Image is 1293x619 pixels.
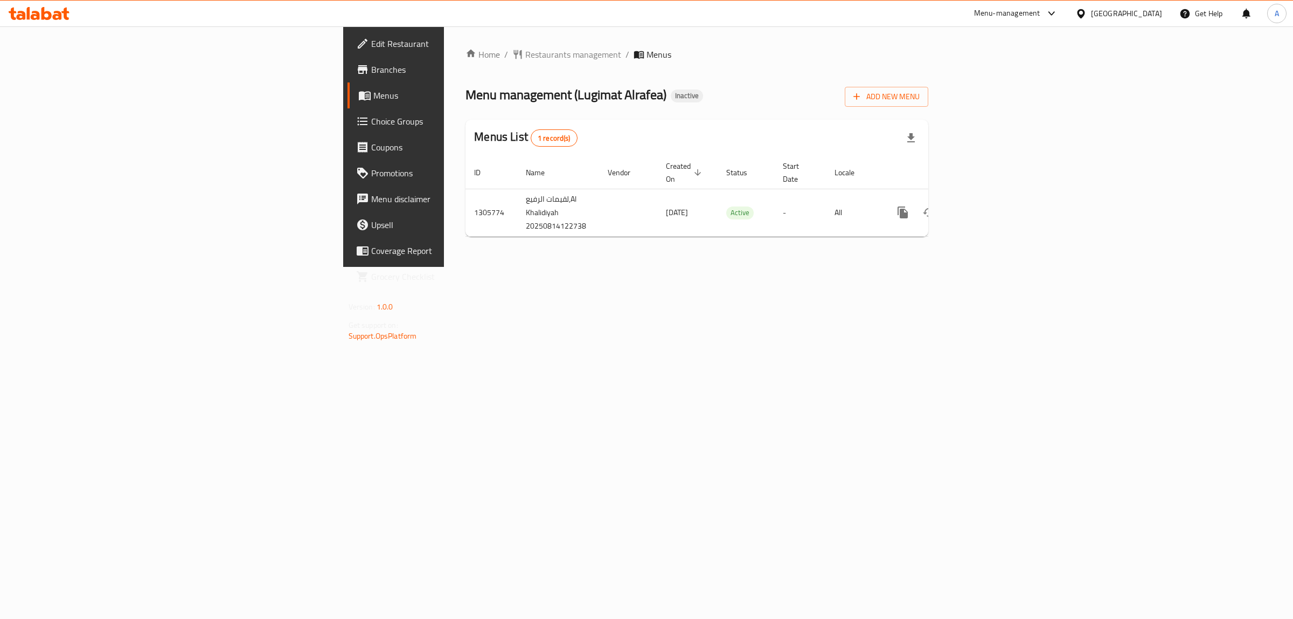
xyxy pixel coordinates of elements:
[347,31,559,57] a: Edit Restaurant
[347,160,559,186] a: Promotions
[371,37,551,50] span: Edit Restaurant
[845,87,928,107] button: Add New Menu
[726,207,754,219] span: Active
[474,166,495,179] span: ID
[371,270,551,283] span: Grocery Checklist
[371,244,551,257] span: Coverage Report
[371,192,551,205] span: Menu disclaimer
[349,318,398,332] span: Get support on:
[347,186,559,212] a: Menu disclaimer
[890,200,916,225] button: more
[526,166,559,179] span: Name
[898,125,924,151] div: Export file
[373,89,551,102] span: Menus
[1275,8,1279,19] span: A
[349,300,375,314] span: Version:
[377,300,393,314] span: 1.0.0
[783,160,813,185] span: Start Date
[646,48,671,61] span: Menus
[371,63,551,76] span: Branches
[465,48,928,61] nav: breadcrumb
[826,189,881,236] td: All
[1091,8,1162,19] div: [GEOGRAPHIC_DATA]
[347,134,559,160] a: Coupons
[835,166,868,179] span: Locale
[371,167,551,180] span: Promotions
[371,141,551,154] span: Coupons
[671,91,703,100] span: Inactive
[349,329,417,343] a: Support.OpsPlatform
[347,264,559,290] a: Grocery Checklist
[974,7,1040,20] div: Menu-management
[666,160,705,185] span: Created On
[371,115,551,128] span: Choice Groups
[531,129,578,147] div: Total records count
[531,133,577,143] span: 1 record(s)
[474,129,577,147] h2: Menus List
[347,57,559,82] a: Branches
[853,90,920,104] span: Add New Menu
[347,108,559,134] a: Choice Groups
[671,90,703,102] div: Inactive
[666,205,688,219] span: [DATE]
[465,82,666,107] span: Menu management ( Lugimat Alrafea )
[347,212,559,238] a: Upsell
[881,156,1002,189] th: Actions
[347,82,559,108] a: Menus
[916,200,942,225] button: Change Status
[774,189,826,236] td: -
[371,218,551,231] span: Upsell
[625,48,629,61] li: /
[465,156,1002,237] table: enhanced table
[512,48,621,61] a: Restaurants management
[608,166,644,179] span: Vendor
[726,166,761,179] span: Status
[525,48,621,61] span: Restaurants management
[347,238,559,264] a: Coverage Report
